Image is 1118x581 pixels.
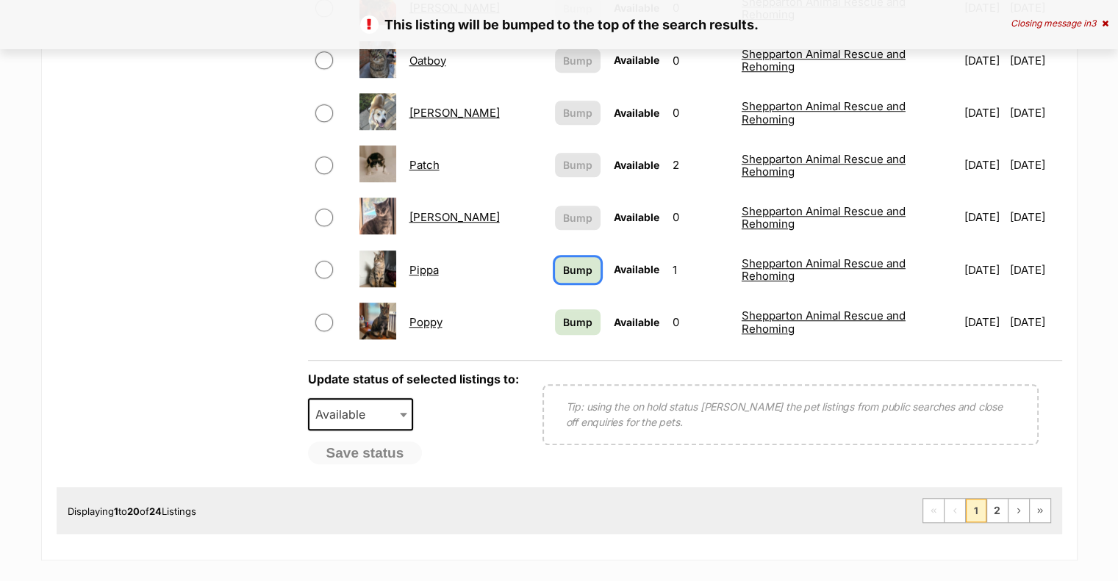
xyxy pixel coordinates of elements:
[555,206,601,230] button: Bump
[958,297,1009,347] td: [DATE]
[409,210,500,224] a: [PERSON_NAME]
[555,101,601,125] button: Bump
[614,159,659,171] span: Available
[555,153,601,177] button: Bump
[958,87,1009,138] td: [DATE]
[667,245,734,295] td: 1
[667,140,734,190] td: 2
[614,211,659,223] span: Available
[614,107,659,119] span: Available
[308,441,423,465] button: Save status
[922,498,1051,523] nav: Pagination
[68,505,196,517] span: Displaying to of Listings
[958,140,1009,190] td: [DATE]
[966,499,986,522] span: Page 1
[563,105,592,120] span: Bump
[563,262,592,278] span: Bump
[742,204,906,231] a: Shepparton Animal Rescue and Rehoming
[667,192,734,242] td: 0
[563,314,592,330] span: Bump
[614,263,659,275] span: Available
[566,399,1015,430] p: Tip: using the on hold status [PERSON_NAME] the pet listings from public searches and close off e...
[1010,192,1060,242] td: [DATE]
[555,309,601,335] a: Bump
[1010,35,1060,86] td: [DATE]
[742,47,906,73] a: Shepparton Animal Rescue and Rehoming
[309,404,380,425] span: Available
[958,35,1009,86] td: [DATE]
[667,87,734,138] td: 0
[614,54,659,66] span: Available
[742,256,906,283] a: Shepparton Animal Rescue and Rehoming
[563,210,592,225] span: Bump
[742,308,906,335] a: Shepparton Animal Rescue and Rehoming
[945,499,965,522] span: Previous page
[555,48,601,73] button: Bump
[555,257,601,283] a: Bump
[1030,499,1050,522] a: Last page
[742,99,906,126] a: Shepparton Animal Rescue and Rehoming
[1011,18,1108,29] div: Closing message in
[127,505,140,517] strong: 20
[667,35,734,86] td: 0
[409,263,439,277] a: Pippa
[1010,245,1060,295] td: [DATE]
[409,158,440,172] a: Patch
[987,499,1008,522] a: Page 2
[1091,18,1096,29] span: 3
[114,505,118,517] strong: 1
[923,499,944,522] span: First page
[1010,87,1060,138] td: [DATE]
[1010,297,1060,347] td: [DATE]
[958,245,1009,295] td: [DATE]
[409,315,442,329] a: Poppy
[667,297,734,347] td: 0
[15,15,1103,35] p: This listing will be bumped to the top of the search results.
[308,398,414,430] span: Available
[1008,499,1029,522] a: Next page
[958,192,1009,242] td: [DATE]
[149,505,162,517] strong: 24
[742,152,906,178] a: Shepparton Animal Rescue and Rehoming
[614,316,659,328] span: Available
[563,157,592,173] span: Bump
[409,106,500,120] a: [PERSON_NAME]
[563,53,592,68] span: Bump
[308,372,519,386] label: Update status of selected listings to:
[1010,140,1060,190] td: [DATE]
[409,54,446,68] a: Oatboy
